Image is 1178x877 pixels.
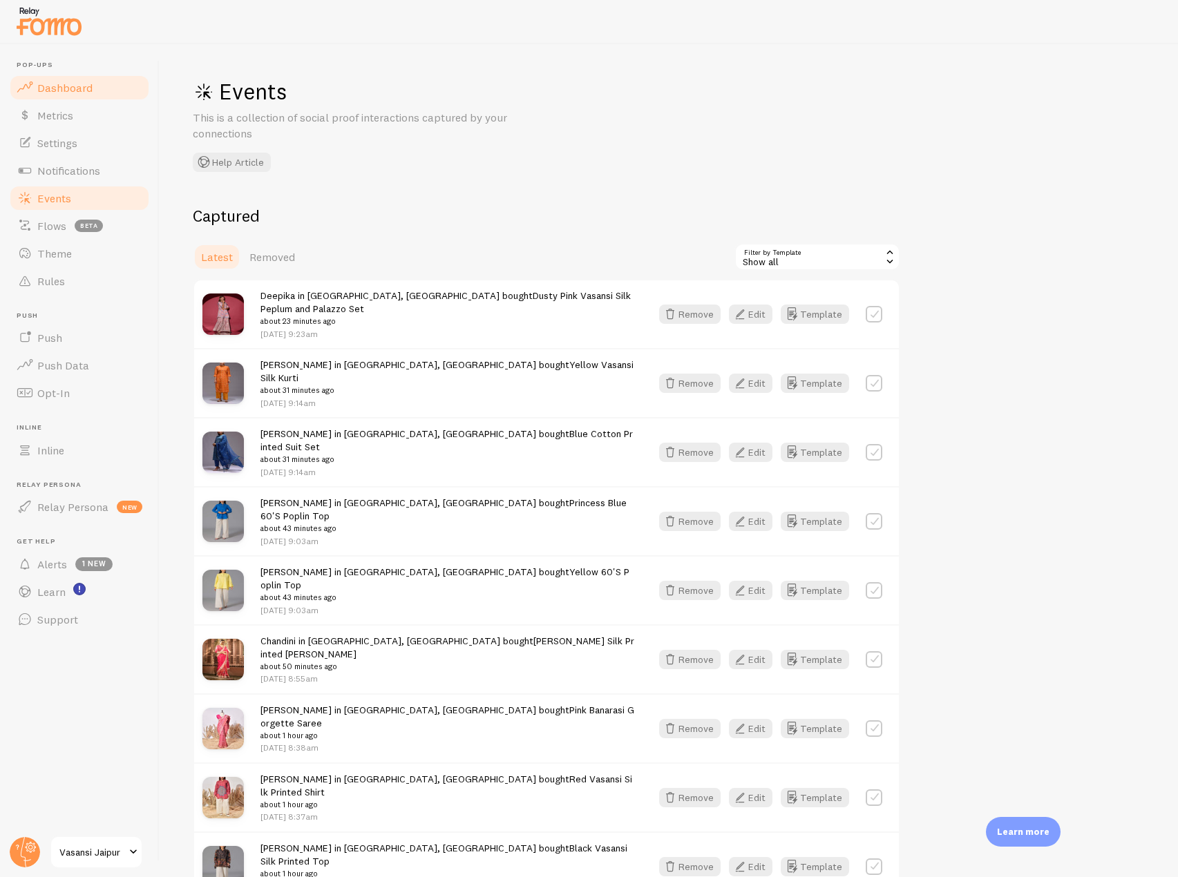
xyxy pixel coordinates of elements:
[260,384,634,396] small: about 31 minutes ago
[729,581,781,600] a: Edit
[8,74,151,102] a: Dashboard
[8,102,151,129] a: Metrics
[201,250,233,264] span: Latest
[781,305,849,324] button: Template
[8,267,151,295] a: Rules
[260,328,634,340] p: [DATE] 9:23am
[659,581,721,600] button: Remove
[781,650,849,669] a: Template
[781,512,849,531] button: Template
[75,557,113,571] span: 1 new
[37,386,70,400] span: Opt-In
[73,583,86,595] svg: <p>Watch New Feature Tutorials!</p>
[37,164,100,177] span: Notifications
[17,537,151,546] span: Get Help
[781,374,849,393] button: Template
[260,704,634,729] a: Pink Banarasi Gorgette Saree
[729,374,781,393] a: Edit
[729,443,772,462] button: Edit
[241,243,303,271] a: Removed
[729,857,772,876] button: Edit
[659,719,721,738] button: Remove
[260,497,634,535] span: [PERSON_NAME] in [GEOGRAPHIC_DATA], [GEOGRAPHIC_DATA] bought
[37,613,78,626] span: Support
[260,497,627,522] a: Princess Blue 60'S Poplin Top
[659,305,721,324] button: Remove
[729,305,772,324] button: Edit
[8,240,151,267] a: Theme
[8,184,151,212] a: Events
[37,358,89,372] span: Push Data
[202,639,244,680] img: VJ09092368_small.jpg
[260,289,631,315] a: Dusty Pink Vasansi Silk Peplum and Palazzo Set
[659,443,721,462] button: Remove
[781,788,849,807] a: Template
[260,773,632,798] a: Red Vasansi Silk Printed Shirt
[781,443,849,462] button: Template
[202,708,244,749] img: VJ250425104_b83060ae-7be1-42d6-972b-7d8cda6274fa_small.jpg
[986,817,1061,847] div: Learn more
[659,857,721,876] button: Remove
[202,777,244,818] img: VJ23042547_e49f52e3-36ff-4153-9901-ee0993b495ed_small.jpg
[260,453,634,465] small: about 31 minutes ago
[193,153,271,172] button: Help Article
[8,493,151,521] a: Relay Persona new
[729,650,781,669] a: Edit
[260,673,634,684] p: [DATE] 8:55am
[193,77,607,106] h1: Events
[15,3,84,39] img: fomo-relay-logo-orange.svg
[260,798,634,811] small: about 1 hour ago
[202,501,244,542] img: VJ13082548_4e09a422-736a-4fbc-aa36-0bcdd0c058e2_small.jpg
[260,591,634,604] small: about 43 minutes ago
[659,374,721,393] button: Remove
[729,305,781,324] a: Edit
[37,274,65,288] span: Rules
[260,289,634,328] span: Deepika in [GEOGRAPHIC_DATA], [GEOGRAPHIC_DATA] bought
[997,825,1049,838] p: Learn more
[59,844,125,860] span: Vasansi Jaipur
[729,719,772,738] button: Edit
[193,110,524,142] p: This is a collection of social proof interactions captured by your connections
[75,220,103,232] span: beta
[202,432,244,473] img: VJ03092407-1_f4df26c3-55ab-403c-8b9b-402e7322121f_small.jpg
[729,788,772,807] button: Edit
[260,842,627,867] a: Black Vasansi Silk Printed Top
[37,557,67,571] span: Alerts
[260,535,634,547] p: [DATE] 9:03am
[8,351,151,379] a: Push Data
[17,61,151,70] span: Pop-ups
[260,773,634,811] span: [PERSON_NAME] in [GEOGRAPHIC_DATA], [GEOGRAPHIC_DATA] bought
[8,578,151,606] a: Learn
[37,500,108,514] span: Relay Persona
[8,129,151,157] a: Settings
[193,205,900,227] h2: Captured
[659,512,721,531] button: Remove
[193,243,241,271] a: Latest
[260,358,634,397] span: [PERSON_NAME] in [GEOGRAPHIC_DATA], [GEOGRAPHIC_DATA] bought
[249,250,295,264] span: Removed
[37,81,93,95] span: Dashboard
[37,191,71,205] span: Events
[37,585,66,599] span: Learn
[729,857,781,876] a: Edit
[260,397,634,409] p: [DATE] 9:14am
[659,650,721,669] button: Remove
[729,788,781,807] a: Edit
[8,436,151,464] a: Inline
[781,857,849,876] button: Template
[729,581,772,600] button: Edit
[37,136,77,150] span: Settings
[729,650,772,669] button: Edit
[260,522,634,534] small: about 43 minutes ago
[729,374,772,393] button: Edit
[8,550,151,578] a: Alerts 1 new
[202,363,244,404] img: VJ07092440_99398cc9-bed2-437d-b1e6-6edb5d948ee8_small.jpg
[260,566,629,591] a: Yellow 60'S Poplin Top
[50,836,143,869] a: Vasansi Jaipur
[729,719,781,738] a: Edit
[260,635,634,660] a: [PERSON_NAME] Silk Printed [PERSON_NAME]
[202,293,244,335] img: MAK0523_small.jpg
